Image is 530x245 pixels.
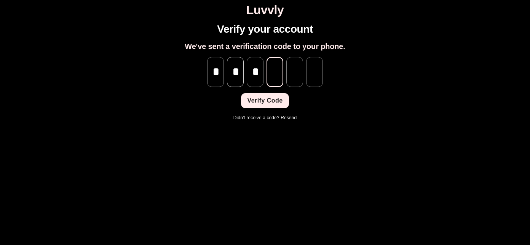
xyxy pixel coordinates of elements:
[217,23,313,36] h1: Verify your account
[241,93,289,108] button: Verify Code
[185,42,345,51] h2: We've sent a verification code to your phone.
[3,3,527,17] h1: Luvvly
[233,114,297,121] p: Didn't receive a code?
[281,115,297,120] a: Resend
